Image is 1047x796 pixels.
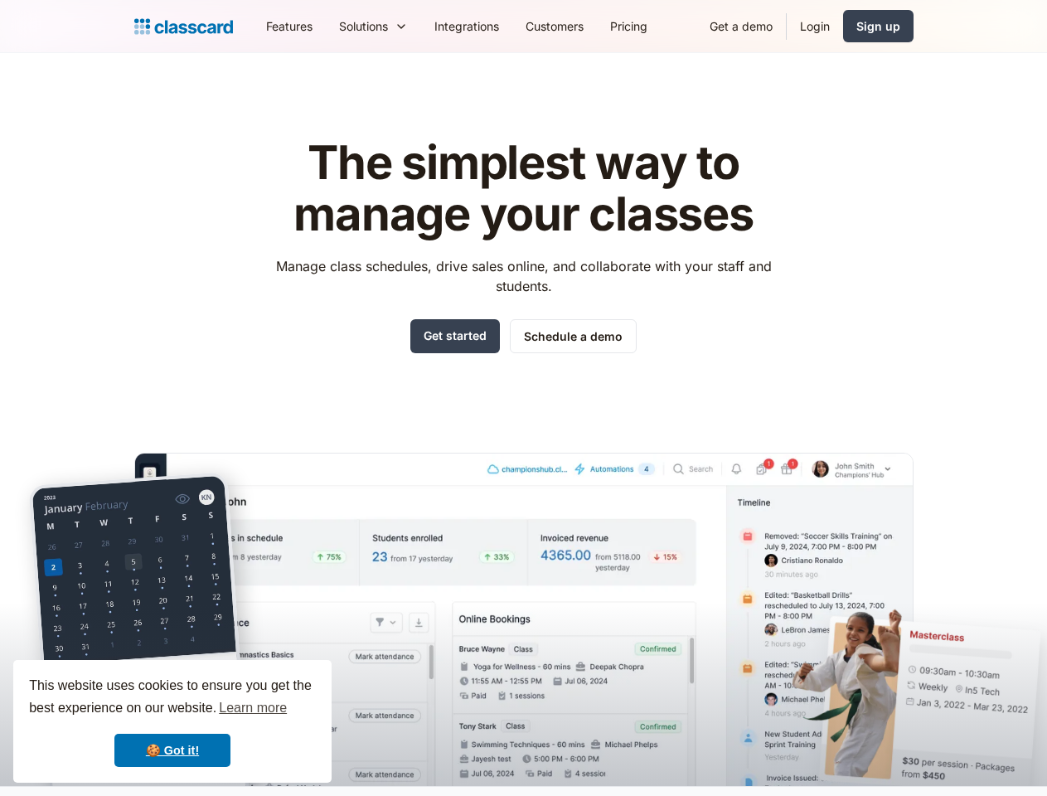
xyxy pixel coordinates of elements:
[787,7,843,45] a: Login
[696,7,786,45] a: Get a demo
[597,7,661,45] a: Pricing
[856,17,900,35] div: Sign up
[29,676,316,721] span: This website uses cookies to ensure you get the best experience on our website.
[114,734,230,767] a: dismiss cookie message
[339,17,388,35] div: Solutions
[410,319,500,353] a: Get started
[13,660,332,783] div: cookieconsent
[843,10,914,42] a: Sign up
[512,7,597,45] a: Customers
[134,15,233,38] a: home
[253,7,326,45] a: Features
[510,319,637,353] a: Schedule a demo
[260,256,787,296] p: Manage class schedules, drive sales online, and collaborate with your staff and students.
[421,7,512,45] a: Integrations
[260,138,787,240] h1: The simplest way to manage your classes
[326,7,421,45] div: Solutions
[216,696,289,721] a: learn more about cookies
